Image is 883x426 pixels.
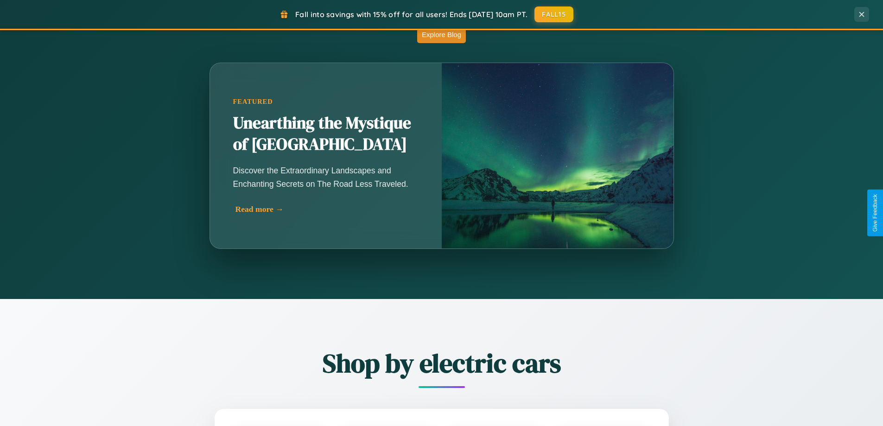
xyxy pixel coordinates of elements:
[417,26,466,43] button: Explore Blog
[872,194,878,232] div: Give Feedback
[235,204,421,214] div: Read more →
[233,113,419,155] h2: Unearthing the Mystique of [GEOGRAPHIC_DATA]
[233,98,419,106] div: Featured
[164,345,720,381] h2: Shop by electric cars
[534,6,573,22] button: FALL15
[295,10,527,19] span: Fall into savings with 15% off for all users! Ends [DATE] 10am PT.
[233,164,419,190] p: Discover the Extraordinary Landscapes and Enchanting Secrets on The Road Less Traveled.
